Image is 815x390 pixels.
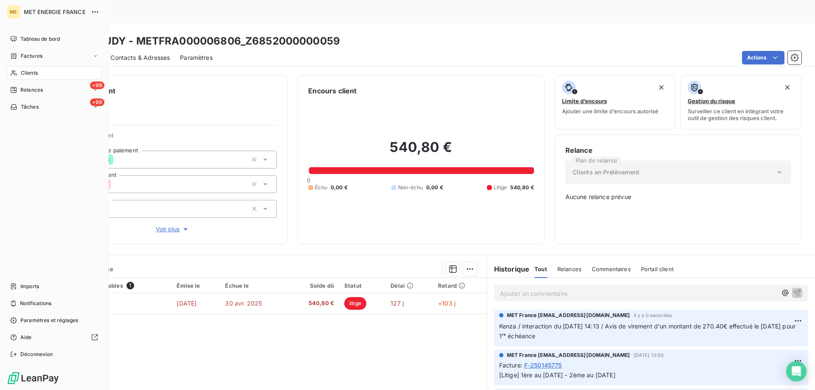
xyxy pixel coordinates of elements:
[156,225,190,233] span: Voir plus
[7,49,101,63] a: Factures
[293,282,334,289] div: Solde dû
[344,297,366,310] span: litige
[7,100,101,114] a: +99Tâches
[177,282,215,289] div: Émise le
[555,75,676,129] button: Limite d’encoursAjouter une limite d’encours autorisé
[20,35,60,43] span: Tableau de bord
[20,351,53,358] span: Déconnexion
[51,86,277,96] h6: Informations client
[68,132,277,144] span: Propriétés Client
[680,75,801,129] button: Gestion du risqueSurveiller ce client en intégrant votre outil de gestion des risques client.
[510,184,534,191] span: 540,80 €
[562,98,607,104] span: Limite d’encours
[90,81,104,89] span: +99
[565,193,791,201] span: Aucune relance prévue
[126,282,134,289] span: 1
[20,300,51,307] span: Notifications
[634,313,672,318] span: il y a 0 secondes
[557,266,582,272] span: Relances
[70,282,166,289] div: Pièces comptables
[7,314,101,327] a: Paramètres et réglages
[391,300,404,307] span: 127 j
[499,371,615,379] span: [Litige] 1ère au [DATE] - 2ème au [DATE]
[562,108,658,115] span: Ajouter une limite d’encours autorisé
[21,103,39,111] span: Tâches
[68,224,277,234] button: Voir plus
[315,184,327,191] span: Échu
[688,108,794,121] span: Surveiller ce client en intégrant votre outil de gestion des risques client.
[344,282,380,289] div: Statut
[225,282,282,289] div: Échue le
[113,156,120,163] input: Ajouter une valeur
[7,371,59,385] img: Logo LeanPay
[7,280,101,293] a: Imports
[293,299,334,308] span: 540,80 €
[534,266,547,272] span: Tout
[111,180,118,188] input: Ajouter une valeur
[110,53,170,62] span: Contacts & Adresses
[7,83,101,97] a: +99Relances
[7,66,101,80] a: Clients
[21,69,38,77] span: Clients
[90,98,104,106] span: +99
[75,34,340,49] h3: TSCHUDY - METFRA000006806_Z6852000000059
[524,361,562,370] span: F-250145775
[487,264,530,274] h6: Historique
[499,361,523,370] span: Facture :
[180,53,213,62] span: Paramètres
[20,86,43,94] span: Relances
[21,52,42,60] span: Factures
[398,184,423,191] span: Non-échu
[308,86,357,96] h6: Encours client
[641,266,674,272] span: Portail client
[742,51,784,65] button: Actions
[565,145,791,155] h6: Relance
[494,184,507,191] span: Litige
[634,353,664,358] span: [DATE] 13:50
[499,323,797,339] span: Kenza / interaction du [DATE] 14:13 / Avis de virement d'un montant de 270.40€ effectué le [DATE]...
[308,139,534,164] h2: 540,80 €
[7,32,101,46] a: Tableau de bord
[507,351,630,359] span: MET France [EMAIL_ADDRESS][DOMAIN_NAME]
[7,331,101,344] a: Aide
[688,98,735,104] span: Gestion du risque
[307,177,310,184] span: 0
[20,334,32,341] span: Aide
[391,282,428,289] div: Délai
[426,184,443,191] span: 0,00 €
[20,317,78,324] span: Paramètres et réglages
[507,311,630,319] span: MET France [EMAIL_ADDRESS][DOMAIN_NAME]
[20,283,39,290] span: Imports
[225,300,262,307] span: 30 avr. 2025
[573,168,639,177] span: Clients en Prélèvement
[177,300,197,307] span: [DATE]
[786,361,807,382] div: Open Intercom Messenger
[331,184,348,191] span: 0,00 €
[592,266,631,272] span: Commentaires
[438,300,455,307] span: +103 j
[438,282,482,289] div: Retard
